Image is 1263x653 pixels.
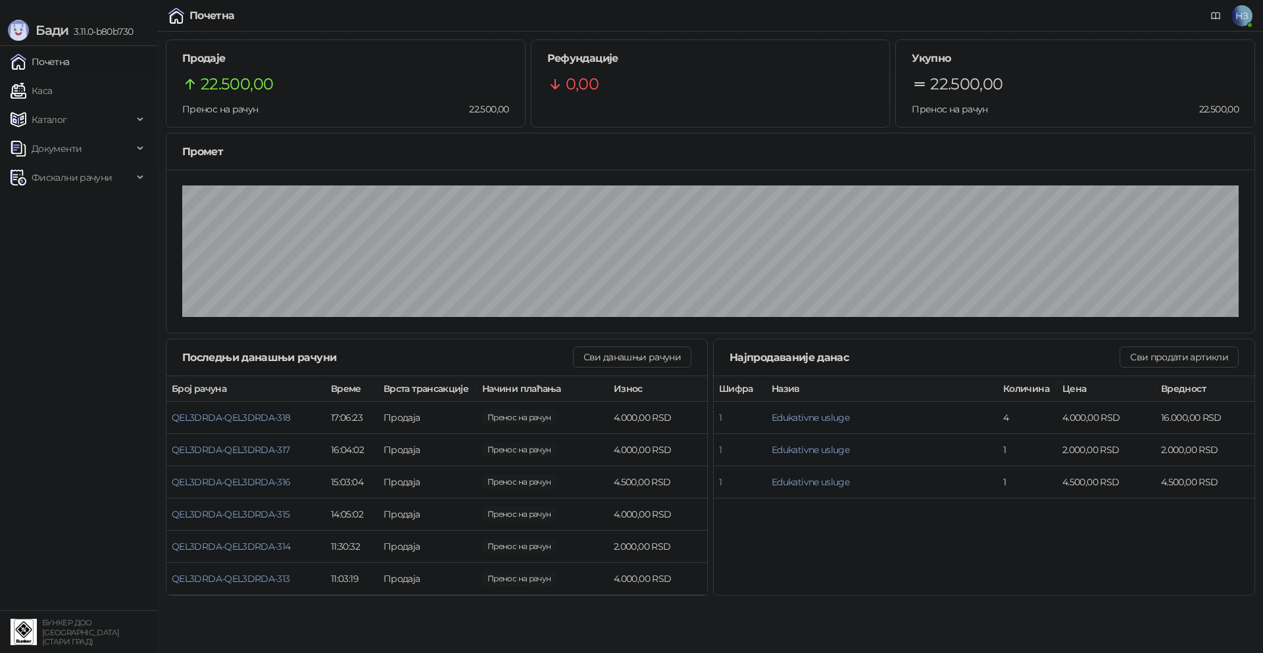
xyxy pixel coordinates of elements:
td: 2.000,00 RSD [608,531,707,563]
th: Врста трансакције [378,376,477,402]
th: Назив [766,376,998,402]
td: 1 [998,466,1057,498]
td: 4 [998,402,1057,434]
td: 2.000,00 RSD [1156,434,1254,466]
span: 0,00 [566,72,599,97]
button: 1 [719,476,722,488]
td: 17:06:23 [326,402,378,434]
button: Edukativne usluge [772,444,849,456]
span: 4.000,00 [482,571,556,586]
span: 4.000,00 [482,443,556,457]
img: 64x64-companyLogo-d200c298-da26-4023-afd4-f376f589afb5.jpeg [11,619,37,645]
td: 4.000,00 RSD [608,563,707,595]
span: НЗ [1231,5,1252,26]
button: QEL3DRDA-QEL3DRDA-318 [172,412,291,423]
button: QEL3DRDA-QEL3DRDA-315 [172,508,290,520]
span: Фискални рачуни [32,164,112,191]
td: 11:03:19 [326,563,378,595]
td: 4.000,00 RSD [608,498,707,531]
h5: Рефундације [547,51,874,66]
th: Број рачуна [166,376,326,402]
th: Количина [998,376,1057,402]
td: Продаја [378,434,477,466]
td: 2.000,00 RSD [1057,434,1156,466]
td: 4.500,00 RSD [1156,466,1254,498]
button: Сви продати артикли [1120,347,1239,368]
td: 4.000,00 RSD [1057,402,1156,434]
th: Цена [1057,376,1156,402]
span: 22.500,00 [1190,102,1239,116]
span: 22.500,00 [460,102,508,116]
span: Каталог [32,107,67,133]
span: 3.11.0-b80b730 [68,26,133,37]
span: 4.000,00 [482,410,556,425]
span: 22.500,00 [201,72,273,97]
td: Продаја [378,466,477,498]
th: Начини плаћања [477,376,608,402]
button: QEL3DRDA-QEL3DRDA-317 [172,444,290,456]
td: 16:04:02 [326,434,378,466]
a: Почетна [11,49,70,75]
th: Шифра [714,376,766,402]
th: Вредност [1156,376,1254,402]
span: Документи [32,135,82,162]
td: 4.500,00 RSD [1057,466,1156,498]
span: 22.500,00 [930,72,1003,97]
span: 4.500,00 [482,475,556,489]
td: Продаја [378,498,477,531]
button: Сви данашњи рачуни [573,347,691,368]
th: Износ [608,376,707,402]
td: 15:03:04 [326,466,378,498]
button: Edukativne usluge [772,412,849,423]
td: 4.500,00 RSD [608,466,707,498]
td: 4.000,00 RSD [608,434,707,466]
span: Пренос на рачун [182,103,258,115]
button: 1 [719,444,722,456]
a: Документација [1205,5,1226,26]
span: Пренос на рачун [912,103,987,115]
button: QEL3DRDA-QEL3DRDA-316 [172,476,291,488]
span: 4.000,00 [482,507,556,521]
button: 1 [719,412,722,423]
button: Edukativne usluge [772,476,849,488]
h5: Продаје [182,51,509,66]
td: 11:30:32 [326,531,378,563]
td: 14:05:02 [326,498,378,531]
th: Време [326,376,378,402]
div: Последњи данашњи рачуни [182,349,573,366]
td: Продаја [378,531,477,563]
h5: Укупно [912,51,1239,66]
td: 16.000,00 RSD [1156,402,1254,434]
span: Бади [36,22,68,38]
span: 2.000,00 [482,539,556,554]
button: QEL3DRDA-QEL3DRDA-314 [172,541,291,552]
a: Каса [11,78,52,104]
div: Промет [182,143,1239,160]
button: QEL3DRDA-QEL3DRDA-313 [172,573,290,585]
img: Logo [8,20,29,41]
div: Почетна [189,11,235,21]
td: 4.000,00 RSD [608,402,707,434]
td: Продаја [378,563,477,595]
td: 1 [998,434,1057,466]
td: Продаја [378,402,477,434]
small: БУНКЕР ДОО [GEOGRAPHIC_DATA] (СТАРИ ГРАД) [42,618,119,646]
div: Најпродаваније данас [730,349,1120,366]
